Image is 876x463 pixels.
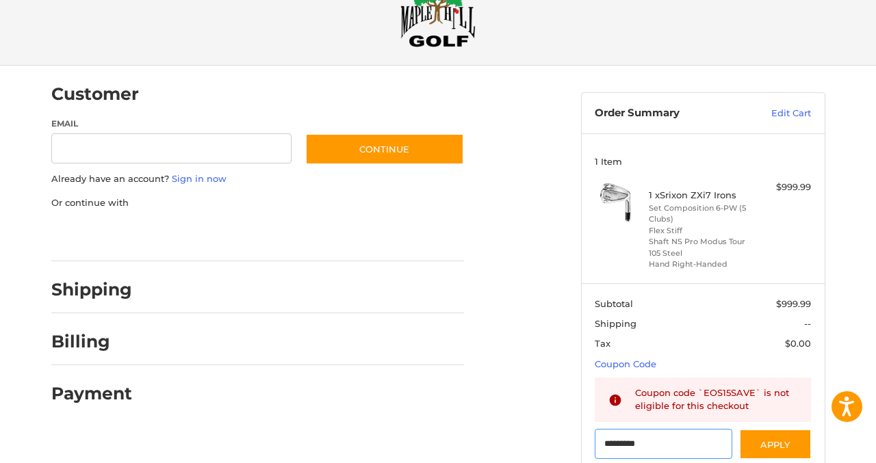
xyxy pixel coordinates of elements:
span: $0.00 [785,338,811,349]
h2: Payment [51,383,132,404]
li: Shaft NS Pro Modus Tour 105 Steel [649,236,753,259]
a: Coupon Code [595,358,656,369]
h3: 1 Item [595,156,811,167]
h2: Shipping [51,279,132,300]
iframe: PayPal-paypal [47,223,149,248]
span: -- [804,318,811,329]
iframe: PayPal-paylater [163,223,266,248]
button: Continue [305,133,464,165]
h4: 1 x Srixon ZXi7 Irons [649,189,753,200]
span: $999.99 [776,298,811,309]
h3: Order Summary [595,107,742,120]
a: Edit Cart [742,107,811,120]
span: Tax [595,338,610,349]
span: Subtotal [595,298,633,309]
h2: Billing [51,331,131,352]
label: Email [51,118,292,130]
div: $999.99 [757,181,811,194]
li: Set Composition 6-PW (5 Clubs) [649,202,753,225]
iframe: PayPal-venmo [279,223,381,248]
div: Coupon code `EOS15SAVE` is not eligible for this checkout [635,386,798,413]
li: Hand Right-Handed [649,259,753,270]
button: Apply [739,429,812,460]
li: Flex Stiff [649,225,753,237]
h2: Customer [51,83,139,105]
a: Sign in now [172,173,227,184]
p: Already have an account? [51,172,464,186]
p: Or continue with [51,196,464,210]
span: Shipping [595,318,636,329]
input: Gift Certificate or Coupon Code [595,429,732,460]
